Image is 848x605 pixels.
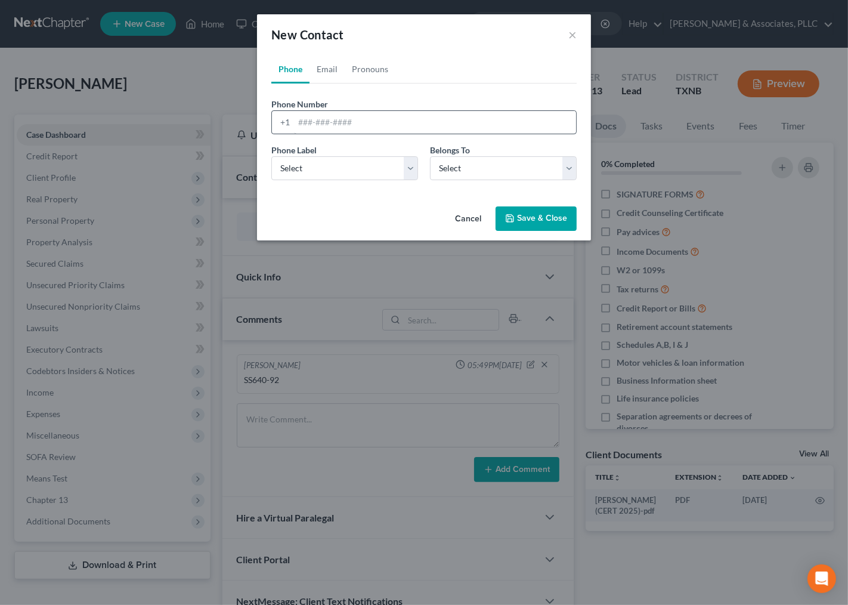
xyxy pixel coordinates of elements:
a: Email [310,55,345,84]
span: Belongs To [430,145,470,155]
a: Phone [271,55,310,84]
span: Phone Label [271,145,317,155]
span: Phone Number [271,99,328,109]
button: × [568,27,577,42]
span: New Contact [271,27,343,42]
input: ###-###-#### [294,111,576,134]
div: +1 [272,111,294,134]
button: Save & Close [496,206,577,231]
div: Open Intercom Messenger [807,564,836,593]
a: Pronouns [345,55,395,84]
button: Cancel [445,208,491,231]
